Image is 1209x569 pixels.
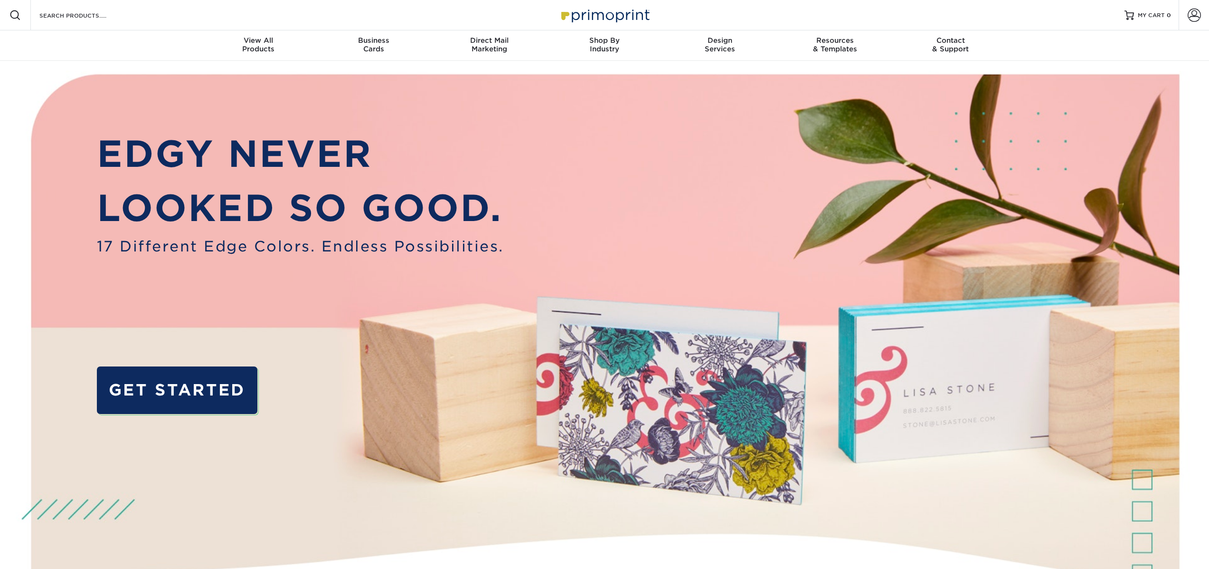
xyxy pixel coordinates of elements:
[557,5,652,25] img: Primoprint
[201,30,316,61] a: View AllProducts
[432,36,547,45] span: Direct Mail
[777,36,893,45] span: Resources
[777,30,893,61] a: Resources& Templates
[97,127,504,182] p: EDGY NEVER
[547,36,662,53] div: Industry
[432,30,547,61] a: Direct MailMarketing
[97,181,504,236] p: LOOKED SO GOOD.
[547,36,662,45] span: Shop By
[662,30,777,61] a: DesignServices
[547,30,662,61] a: Shop ByIndustry
[316,36,432,45] span: Business
[97,236,504,258] span: 17 Different Edge Colors. Endless Possibilities.
[893,30,1008,61] a: Contact& Support
[893,36,1008,45] span: Contact
[893,36,1008,53] div: & Support
[432,36,547,53] div: Marketing
[316,30,432,61] a: BusinessCards
[201,36,316,45] span: View All
[1138,11,1165,19] span: MY CART
[777,36,893,53] div: & Templates
[38,10,131,21] input: SEARCH PRODUCTS.....
[1167,12,1171,19] span: 0
[662,36,777,53] div: Services
[97,366,257,415] a: GET STARTED
[201,36,316,53] div: Products
[662,36,777,45] span: Design
[316,36,432,53] div: Cards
